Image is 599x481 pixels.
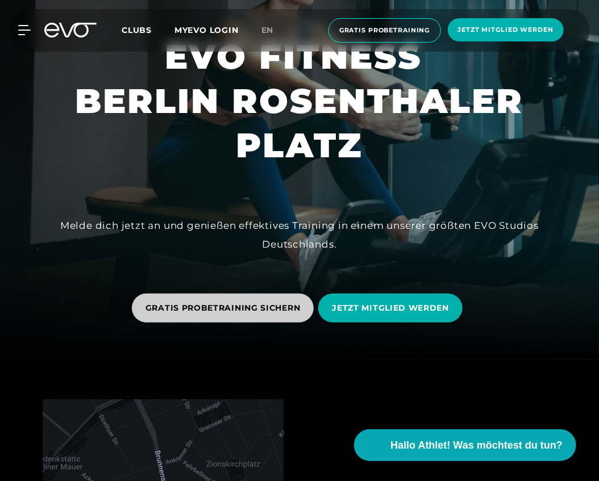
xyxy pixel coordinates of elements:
a: MYEVO LOGIN [174,25,239,35]
div: Melde dich jetzt an und genießen effektives Training in einem unserer größten EVO Studios Deutsch... [44,216,555,253]
a: GRATIS PROBETRAINING SICHERN [132,285,319,331]
a: Jetzt Mitglied werden [444,18,567,43]
a: JETZT MITGLIED WERDEN [318,285,467,331]
span: Jetzt Mitglied werden [458,25,554,35]
a: Clubs [122,24,174,35]
h1: EVO FITNESS BERLIN ROSENTHALER PLATZ [9,35,590,168]
span: GRATIS PROBETRAINING SICHERN [145,302,301,314]
span: Clubs [122,25,152,35]
span: Hallo Athlet! Was möchtest du tun? [390,438,563,453]
button: Hallo Athlet! Was möchtest du tun? [354,429,576,461]
a: en [261,24,288,37]
a: Gratis Probetraining [325,18,444,43]
span: en [261,25,274,35]
span: JETZT MITGLIED WERDEN [332,302,449,314]
span: Gratis Probetraining [339,26,430,35]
